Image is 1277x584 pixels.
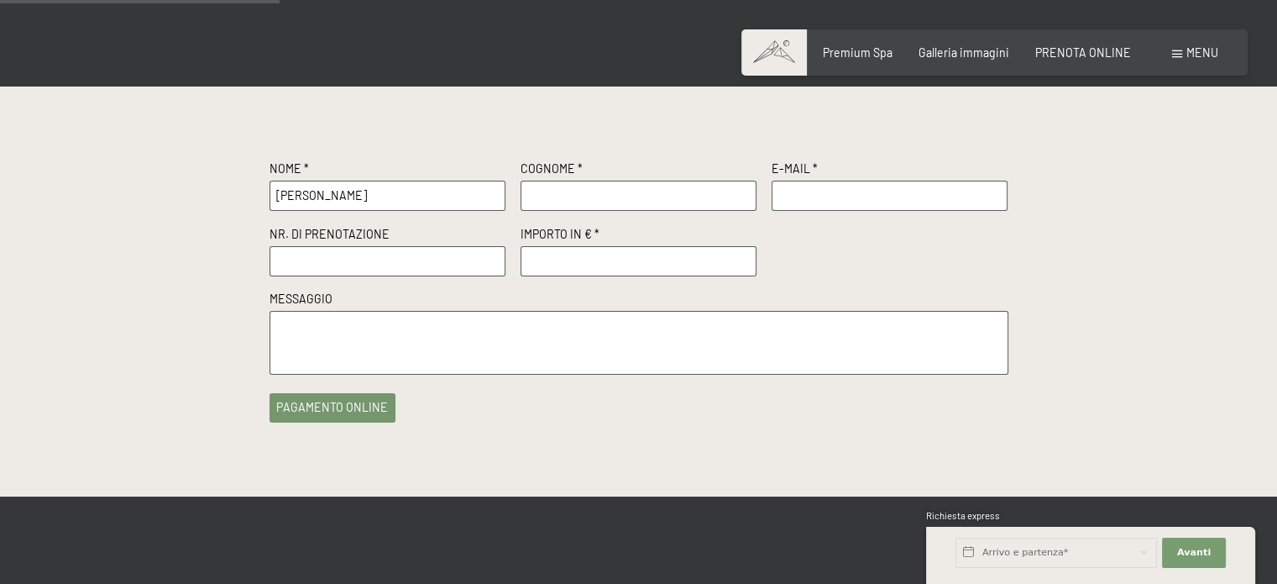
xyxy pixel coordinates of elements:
button: pagamento online [270,393,396,423]
label: Cognome * [521,160,757,181]
label: Nome * [270,160,506,181]
label: Messaggio [270,291,1008,311]
span: Richiesta express [926,510,1000,521]
span: Avanti [1177,546,1211,560]
label: E-Mail * [772,160,1008,181]
a: PRENOTA ONLINE [1035,45,1131,60]
label: Importo in € * [521,226,757,246]
span: Menu [1186,45,1218,60]
a: Premium Spa [823,45,892,60]
a: Galleria immagini [918,45,1009,60]
label: Nr. di prenotazione [270,226,506,246]
button: Avanti [1162,538,1226,568]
